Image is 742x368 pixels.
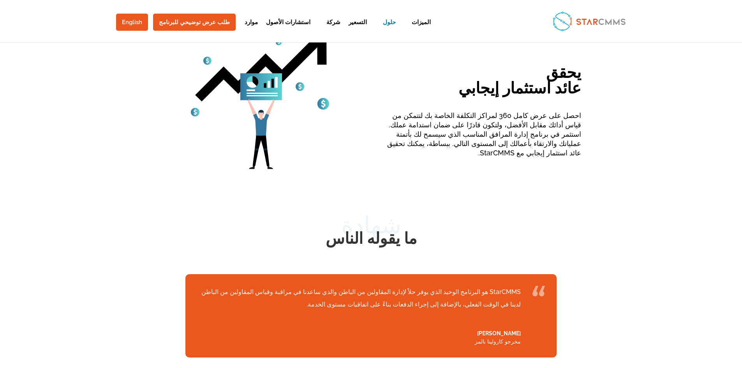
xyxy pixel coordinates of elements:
span: [PERSON_NAME] [197,329,521,338]
a: شركة [319,19,340,39]
span: مخرجو كارولينا بالمز [475,338,521,345]
p: StarCMMS هو البرنامج الوحيد الذي يوفر حلاً لإدارة المقاولين من الباطن والذي ساعدنا في مراقبة وقيا... [197,286,521,317]
a: حلول [375,19,396,39]
h2: ما يقوله الناس [161,227,582,253]
p: شهادة [161,223,582,227]
a: English [116,14,148,31]
a: موارد [237,19,258,39]
img: StarCMMS [550,8,629,34]
iframe: Chat Widget [703,331,742,368]
a: التسعير [349,19,367,39]
a: استشارات الأصول [266,19,310,39]
h2: يحقق عائد استثمار إيجابي [382,65,581,100]
img: Facility Positive ROI - Aladdin CMMS [191,31,329,169]
a: طلب عرض توضيحي للبرنامج [153,14,236,31]
p: احصل على عرض كامل 360 لمراكز التكلفة الخاصة بك لتتمكن من قياس أدائك مقابل الأفضل، ولتكون قادرًا ع... [382,111,581,157]
a: الميزات [404,19,431,39]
